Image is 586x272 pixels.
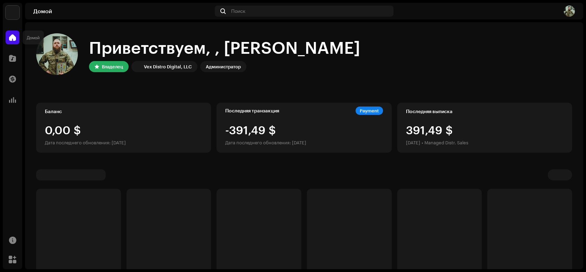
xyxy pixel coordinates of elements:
div: Последняя выписка [406,109,563,114]
span: Поиск [231,8,245,14]
div: Vex Distro Digital, LLC [144,62,192,71]
div: [DATE] [406,138,420,147]
div: Владелец [102,62,123,71]
div: Дата последнего обновления: [DATE] [225,138,306,147]
div: Payment [356,107,383,115]
re-o-card-value: Последняя выписка [397,103,572,153]
div: Последняя транзакция [225,108,279,113]
img: 4f352ab7-c6b2-4ec4-b97a-09ea22bd155f [6,6,19,19]
img: 4f352ab7-c6b2-4ec4-b97a-09ea22bd155f [133,62,141,71]
re-o-card-value: Баланс [36,103,211,153]
div: Дата последнего обновления: [DATE] [45,138,202,147]
div: • [422,138,423,147]
img: 4d9c2c7c-ff15-4c0c-bc68-912fa6c5d23a [564,6,575,17]
div: Приветствуем, , [PERSON_NAME] [89,36,360,58]
div: Баланс [45,109,202,114]
div: Managed Distr. Sales [424,138,468,147]
img: 4d9c2c7c-ff15-4c0c-bc68-912fa6c5d23a [36,33,78,75]
div: Домой [33,8,212,14]
div: Администратор [206,62,241,71]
